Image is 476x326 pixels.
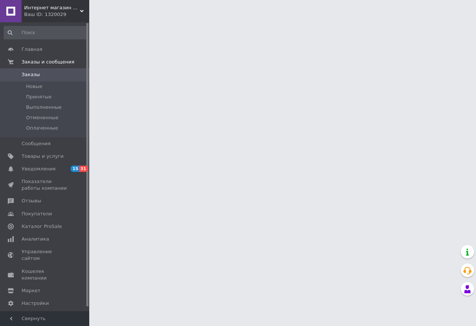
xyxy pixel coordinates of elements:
[22,248,69,262] span: Управление сайтом
[22,198,41,204] span: Отзывы
[4,26,88,39] input: Поиск
[22,178,69,192] span: Показатели работы компании
[22,59,74,65] span: Заказы и сообщения
[26,114,58,121] span: Отмененные
[26,125,58,131] span: Оплаченные
[22,46,42,53] span: Главная
[79,166,88,172] span: 31
[22,211,52,217] span: Покупатели
[71,166,79,172] span: 15
[22,71,40,78] span: Заказы
[22,223,62,230] span: Каталог ProSale
[22,153,64,160] span: Товары и услуги
[22,300,49,307] span: Настройки
[26,83,42,90] span: Новые
[22,236,49,242] span: Аналитика
[24,4,80,11] span: Интернет магазин электронных компонентов "Electronic.in.ua"
[26,94,52,100] span: Принятые
[26,104,62,111] span: Выполненные
[24,11,89,18] div: Ваш ID: 1320029
[22,166,55,172] span: Уведомления
[22,287,41,294] span: Маркет
[22,268,69,281] span: Кошелек компании
[22,140,51,147] span: Сообщения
